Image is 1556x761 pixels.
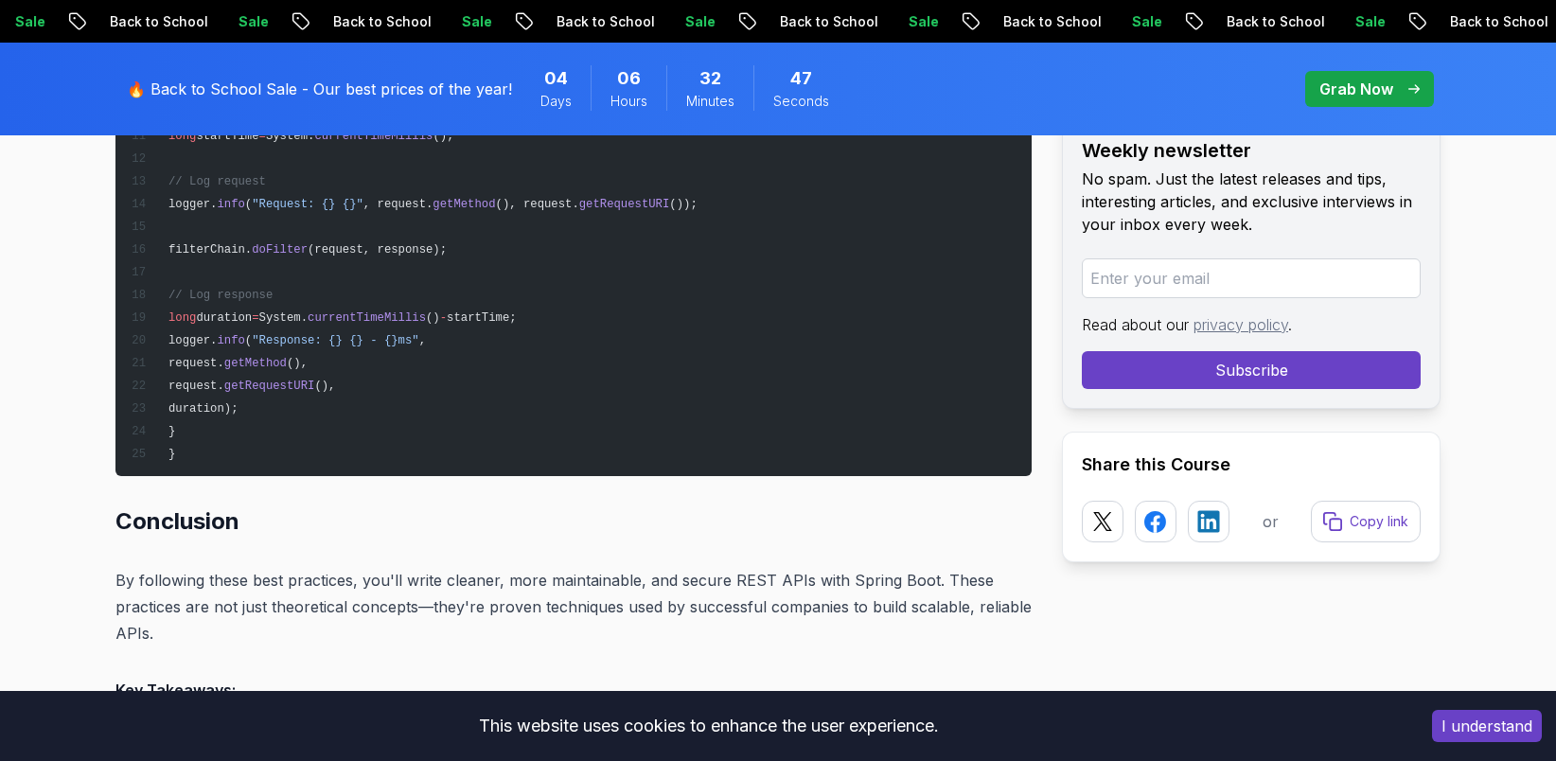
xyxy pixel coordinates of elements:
p: Sale [859,12,920,31]
span: Seconds [773,92,829,111]
span: , [419,334,426,347]
p: Back to School [1177,12,1306,31]
span: long [168,130,196,143]
span: } [168,425,175,438]
div: This website uses cookies to enhance the user experience. [14,705,1404,747]
button: Accept cookies [1432,710,1542,742]
span: getRequestURI [224,380,315,393]
span: "Request: {} {}" [252,198,363,211]
span: ( [245,334,252,347]
span: startTime; [447,311,517,325]
p: Sale [189,12,250,31]
h2: Weekly newsletter [1082,137,1421,164]
p: Sale [413,12,473,31]
span: currentTimeMillis [308,311,426,325]
span: (), [287,357,308,370]
span: = [252,311,258,325]
p: By following these best practices, you'll write cleaner, more maintainable, and secure REST APIs ... [115,567,1032,646]
span: } [168,448,175,461]
span: doFilter [252,243,308,257]
strong: Key Takeaways: [115,681,236,699]
span: logger. [168,198,217,211]
span: 4 Days [544,65,568,92]
p: Sale [1306,12,1367,31]
span: = [259,130,266,143]
span: getMethod [433,198,495,211]
span: 6 Hours [617,65,641,92]
p: or [1263,510,1279,533]
span: Hours [610,92,647,111]
span: request. [168,357,224,370]
span: ()); [669,198,697,211]
p: No spam. Just the latest releases and tips, interesting articles, and exclusive interviews in you... [1082,168,1421,236]
span: - [440,311,447,325]
span: ( [245,198,252,211]
button: Copy link [1311,501,1421,542]
span: (), request. [496,198,579,211]
p: Grab Now [1319,78,1393,100]
p: Sale [636,12,697,31]
p: Back to School [61,12,189,31]
h2: Share this Course [1082,451,1421,478]
span: Days [540,92,572,111]
p: Read about our . [1082,313,1421,336]
span: 47 Seconds [790,65,812,92]
span: 32 Minutes [699,65,721,92]
span: duration); [168,402,239,416]
span: Minutes [686,92,734,111]
span: request. [168,380,224,393]
span: startTime [196,130,258,143]
span: logger. [168,334,217,347]
span: () [426,311,440,325]
span: // Log request [168,175,266,188]
span: (); [433,130,453,143]
p: Copy link [1350,512,1408,531]
p: 🔥 Back to School Sale - Our best prices of the year! [127,78,512,100]
span: getRequestURI [579,198,670,211]
button: Subscribe [1082,351,1421,389]
a: privacy policy [1194,315,1288,334]
input: Enter your email [1082,258,1421,298]
span: // Log response [168,289,273,302]
span: (request, response); [308,243,447,257]
span: currentTimeMillis [314,130,433,143]
span: info [217,198,244,211]
p: Sale [1083,12,1143,31]
span: filterChain. [168,243,252,257]
span: info [217,334,244,347]
span: long [168,311,196,325]
p: Back to School [731,12,859,31]
span: System. [266,130,314,143]
h2: Conclusion [115,506,1032,537]
p: Back to School [507,12,636,31]
span: System. [259,311,308,325]
span: (), [314,380,335,393]
p: Back to School [284,12,413,31]
span: getMethod [224,357,287,370]
span: "Response: {} {} - {}ms" [252,334,418,347]
p: Back to School [954,12,1083,31]
span: , request. [363,198,433,211]
p: Back to School [1401,12,1529,31]
span: duration [196,311,252,325]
